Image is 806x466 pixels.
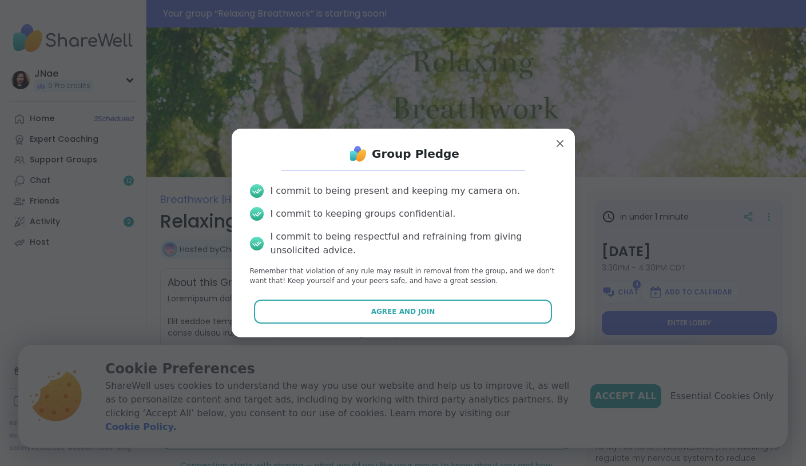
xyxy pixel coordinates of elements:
[371,306,435,317] span: Agree and Join
[271,230,557,257] div: I commit to being respectful and refraining from giving unsolicited advice.
[254,300,552,324] button: Agree and Join
[372,146,459,162] h1: Group Pledge
[250,266,557,286] p: Remember that violation of any rule may result in removal from the group, and we don’t want that!...
[271,207,456,221] div: I commit to keeping groups confidential.
[271,184,520,198] div: I commit to being present and keeping my camera on.
[347,142,370,165] img: ShareWell Logo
